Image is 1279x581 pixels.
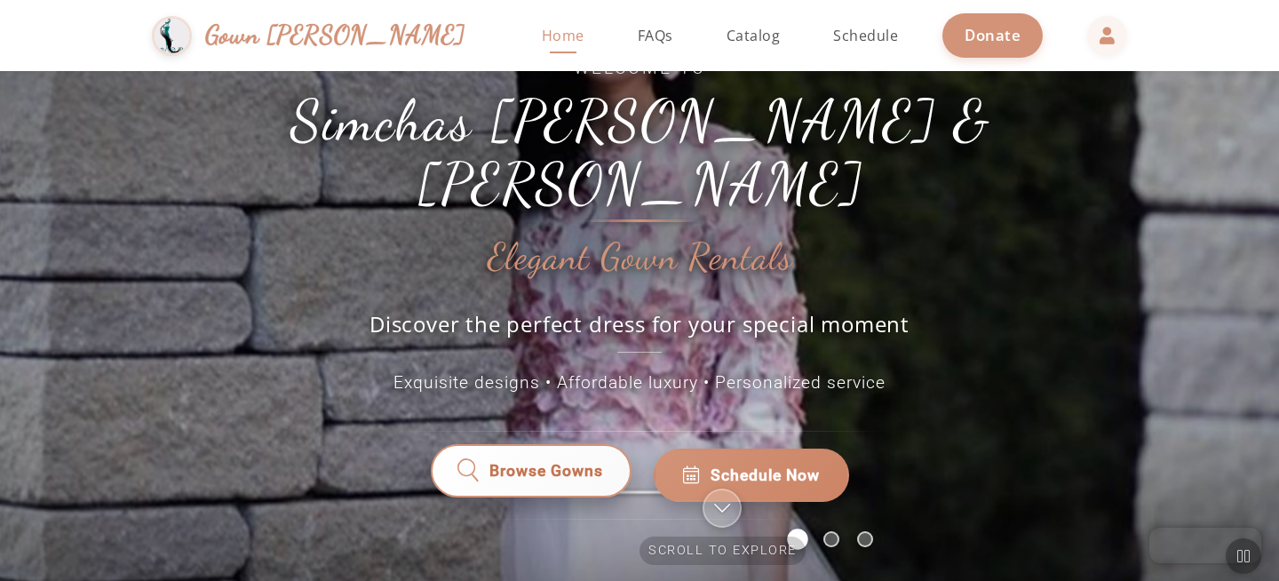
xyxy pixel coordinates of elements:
[205,16,465,54] span: Gown [PERSON_NAME]
[1149,528,1261,563] iframe: Chatra live chat
[542,26,584,45] span: Home
[942,13,1043,57] a: Donate
[351,309,928,353] p: Discover the perfect dress for your special moment
[152,16,192,56] img: Gown Gmach Logo
[727,26,781,45] span: Catalog
[639,537,806,565] span: Scroll to explore
[240,370,1039,396] p: Exquisite designs • Affordable luxury • Personalized service
[488,237,792,278] h2: Elegant Gown Rentals
[638,26,673,45] span: FAQs
[152,12,483,60] a: Gown [PERSON_NAME]
[965,25,1021,45] span: Donate
[240,90,1039,215] h1: Simchas [PERSON_NAME] & [PERSON_NAME]
[833,26,898,45] span: Schedule
[711,464,820,487] span: Schedule Now
[489,464,603,487] span: Browse Gowns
